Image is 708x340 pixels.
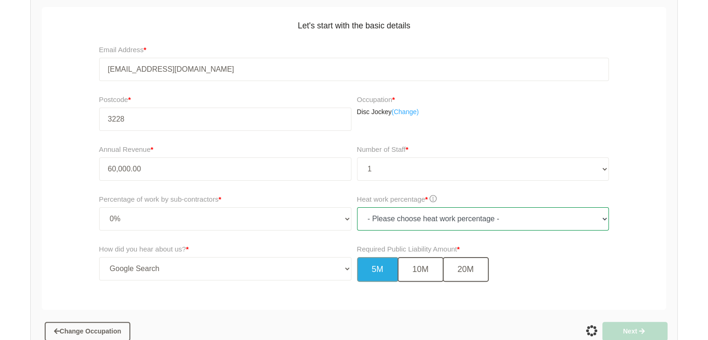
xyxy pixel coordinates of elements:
[99,94,351,105] label: Postcode
[357,244,460,255] label: Required Public Liability Amount
[357,144,409,155] label: Number of Staff
[357,257,398,282] button: 5M
[99,244,189,255] label: How did you hear about us?
[99,194,222,205] label: Percentage of work by sub-contractors
[357,108,609,117] p: Disc Jockey
[99,157,351,181] input: Annual Revenue
[398,257,444,282] button: 10M
[391,108,418,117] a: (Change)
[47,14,661,32] h5: Let's start with the basic details
[99,108,351,131] input: Your postcode...
[99,44,147,55] label: Email Address
[99,144,154,155] label: Annual Revenue
[443,257,489,282] button: 20M
[357,94,395,105] label: Occupation
[357,194,437,205] label: Heat work percentage
[99,58,609,81] input: Your Email Address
